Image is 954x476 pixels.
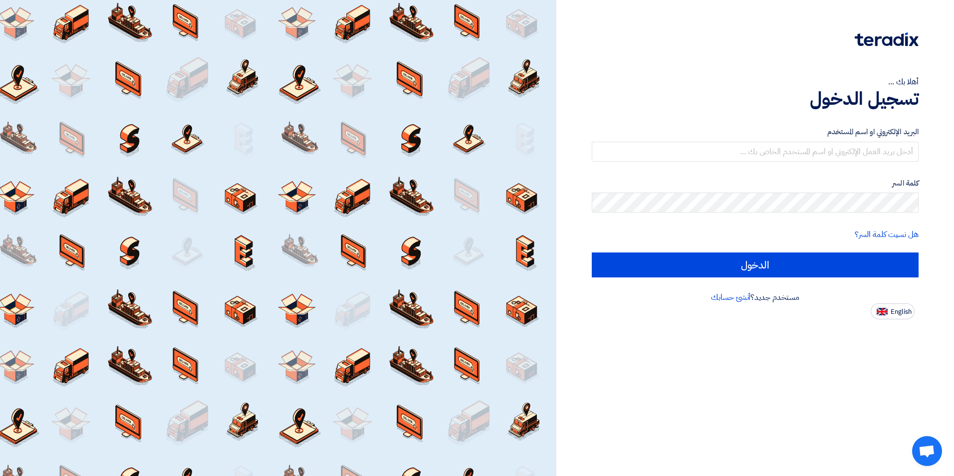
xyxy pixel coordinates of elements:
[592,142,919,162] input: أدخل بريد العمل الإلكتروني او اسم المستخدم الخاص بك ...
[871,303,915,319] button: English
[592,76,919,88] div: أهلا بك ...
[592,178,919,189] label: كلمة السر
[592,291,919,303] div: مستخدم جديد؟
[912,436,942,466] a: Open chat
[877,308,888,315] img: en-US.png
[592,88,919,110] h1: تسجيل الدخول
[592,252,919,277] input: الدخول
[711,291,750,303] a: أنشئ حسابك
[855,32,919,46] img: Teradix logo
[855,229,919,240] a: هل نسيت كلمة السر؟
[592,126,919,138] label: البريد الإلكتروني او اسم المستخدم
[891,308,912,315] span: English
